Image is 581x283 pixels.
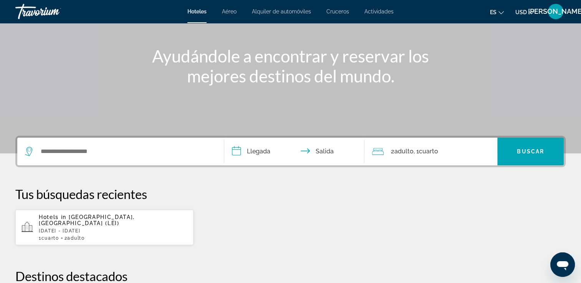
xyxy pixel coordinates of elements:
[17,138,564,165] div: Search widget
[67,235,84,241] span: Adulto
[252,8,311,15] a: Alquiler de automóviles
[490,7,504,18] button: Change language
[147,46,435,86] h1: Ayudándole a encontrar y reservar los mejores destinos del mundo.
[515,9,527,15] span: USD
[39,228,187,234] p: [DATE] - [DATE]
[187,8,207,15] a: Hoteles
[497,138,564,165] button: Buscar
[517,148,544,155] span: Buscar
[222,8,237,15] a: Aéreo
[550,252,575,277] iframe: Botón para iniciar la ventana de mensajería
[391,146,413,157] span: 2
[39,214,66,220] span: Hotels in
[413,146,438,157] span: , 1
[65,235,85,241] span: 2
[490,9,497,15] span: es
[15,186,566,202] p: Tus búsquedas recientes
[39,235,59,241] span: 1
[326,8,349,15] a: Cruceros
[364,138,497,165] button: Travelers: 2 adults, 0 children
[15,2,92,21] a: Travorium
[39,214,135,226] span: [GEOGRAPHIC_DATA], [GEOGRAPHIC_DATA] (LEI)
[15,209,194,245] button: Hotels in [GEOGRAPHIC_DATA], [GEOGRAPHIC_DATA] (LEI)[DATE] - [DATE]1Cuarto2Adulto
[515,7,534,18] button: Change currency
[224,138,365,165] button: Check in and out dates
[546,3,566,20] button: User Menu
[364,8,394,15] a: Actividades
[419,148,438,155] span: Cuarto
[41,235,59,241] span: Cuarto
[394,148,413,155] span: Adulto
